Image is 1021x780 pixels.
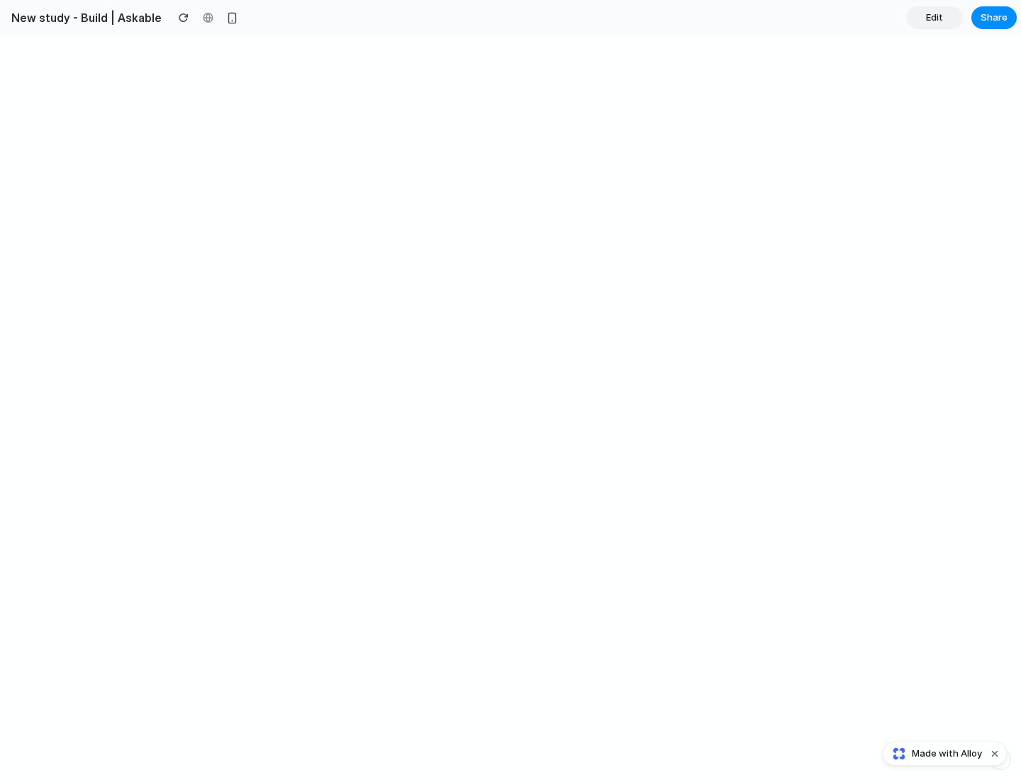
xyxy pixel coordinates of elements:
button: Dismiss watermark [986,745,1003,762]
a: Edit [906,6,963,29]
button: Share [971,6,1017,29]
h2: New study - Build | Askable [6,9,162,26]
a: Made with Alloy [883,747,983,761]
span: Edit [926,11,943,25]
span: Share [981,11,1008,25]
span: Made with Alloy [912,747,982,761]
